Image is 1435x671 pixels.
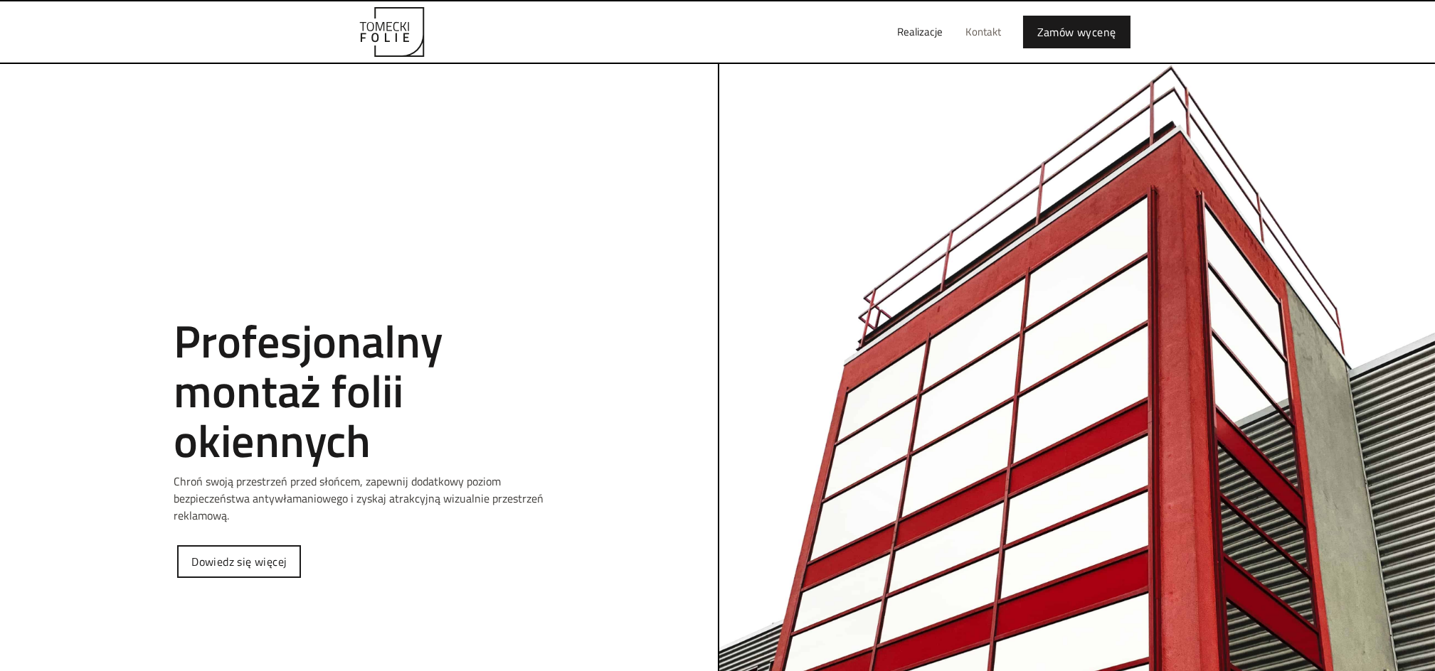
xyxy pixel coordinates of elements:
a: Realizacje [886,9,954,55]
a: Dowiedz się więcej [177,545,301,578]
p: Chroń swoją przestrzeń przed słońcem, zapewnij dodatkowy poziom bezpieczeństwa antywłamaniowego i... [174,473,544,524]
a: Kontakt [954,9,1012,55]
h1: Tomecki folie [174,280,544,294]
a: Zamów wycenę [1023,16,1130,48]
h2: Profesjonalny montaż folii okiennych [174,316,544,466]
